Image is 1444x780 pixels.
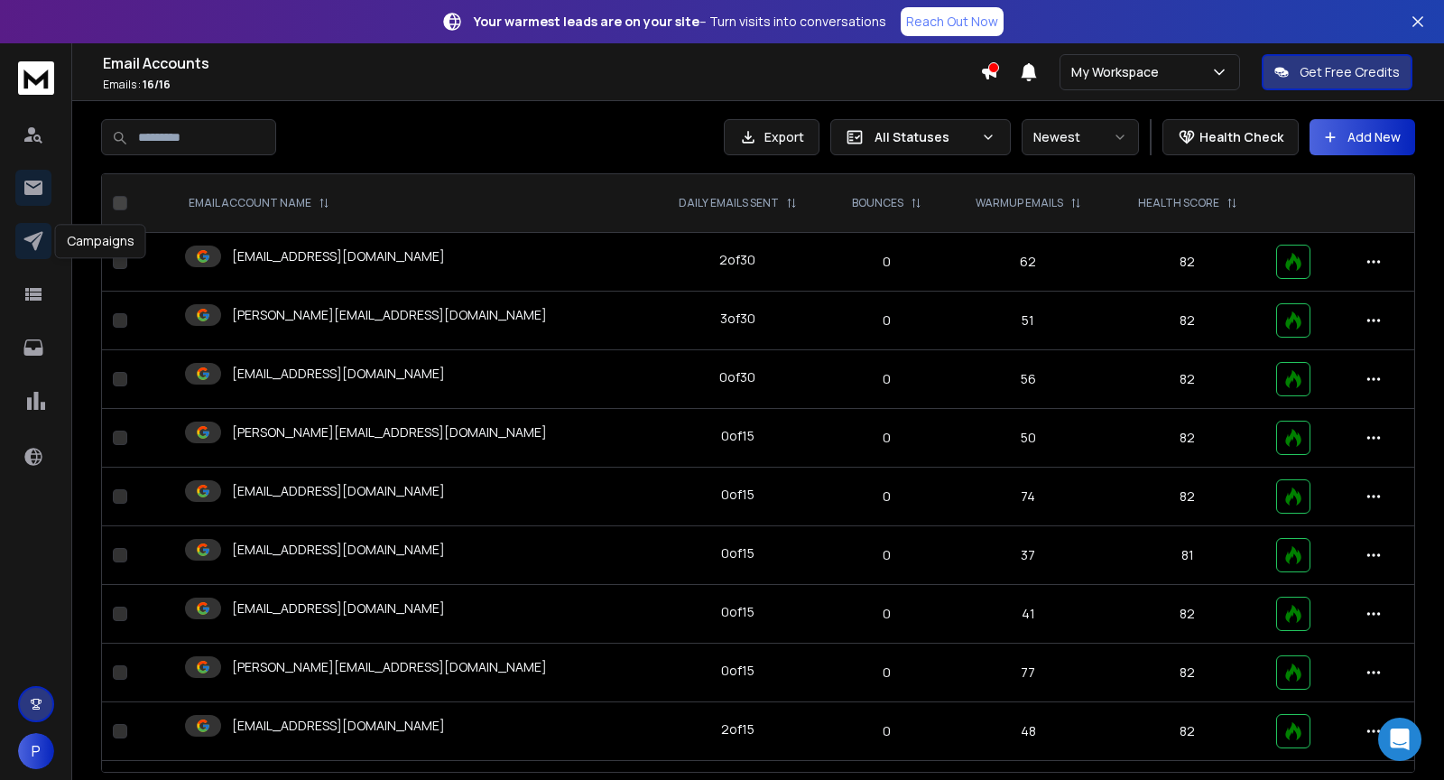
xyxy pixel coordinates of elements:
[474,13,886,31] p: – Turn visits into conversations
[1300,63,1400,81] p: Get Free Credits
[906,13,998,31] p: Reach Out Now
[474,13,699,30] strong: Your warmest leads are on your site
[18,733,54,769] button: P
[1262,54,1412,90] button: Get Free Credits
[852,196,903,210] p: BOUNCES
[189,196,329,210] div: EMAIL ACCOUNT NAME
[103,52,980,74] h1: Email Accounts
[18,61,54,95] img: logo
[55,224,146,258] div: Campaigns
[901,7,1004,36] a: Reach Out Now
[1378,718,1421,761] div: Open Intercom Messenger
[679,196,779,210] p: DAILY EMAILS SENT
[976,196,1063,210] p: WARMUP EMAILS
[1138,196,1219,210] p: HEALTH SCORE
[1071,63,1166,81] p: My Workspace
[143,77,171,92] span: 16 / 16
[103,78,980,92] p: Emails :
